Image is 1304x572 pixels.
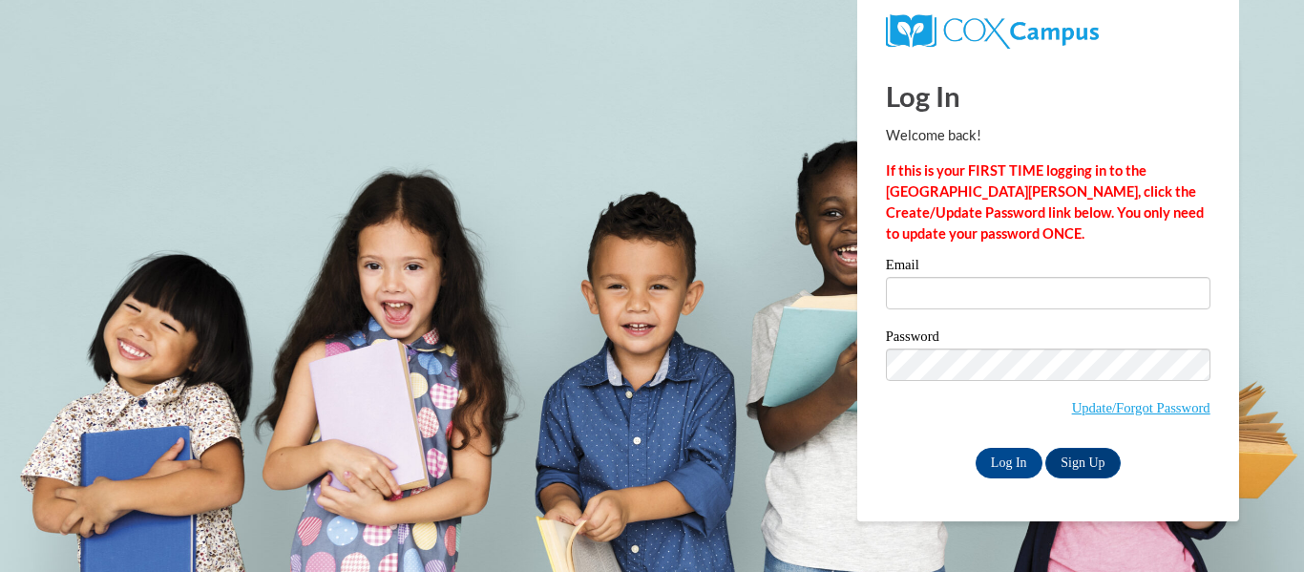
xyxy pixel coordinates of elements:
[1045,448,1120,478] a: Sign Up
[886,76,1210,116] h1: Log In
[976,448,1042,478] input: Log In
[886,14,1099,49] img: COX Campus
[886,162,1204,242] strong: If this is your FIRST TIME logging in to the [GEOGRAPHIC_DATA][PERSON_NAME], click the Create/Upd...
[886,22,1099,38] a: COX Campus
[886,258,1210,277] label: Email
[886,125,1210,146] p: Welcome back!
[886,329,1210,349] label: Password
[1072,400,1210,415] a: Update/Forgot Password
